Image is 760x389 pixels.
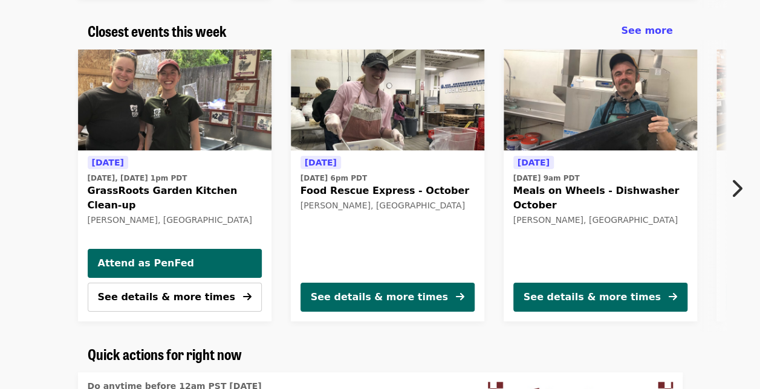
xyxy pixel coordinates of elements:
[300,283,475,312] button: See details & more times
[669,291,677,303] i: arrow-right icon
[513,173,580,184] time: [DATE] 9am PDT
[88,283,262,312] button: See details & more times
[88,173,187,184] time: [DATE], [DATE] 1pm PDT
[300,201,475,211] div: [PERSON_NAME], [GEOGRAPHIC_DATA]
[88,155,262,228] a: See details for "GrassRoots Garden Kitchen Clean-up"
[621,25,672,36] span: See more
[513,283,687,312] button: See details & more times
[504,50,697,151] img: Meals on Wheels - Dishwasher October organized by Food for Lane County
[300,173,367,184] time: [DATE] 6pm PDT
[98,256,252,271] span: Attend as PenFed
[88,20,227,41] span: Closest events this week
[291,50,484,321] a: See details for "Food Rescue Express - October"
[513,184,687,213] span: Meals on Wheels - Dishwasher October
[456,291,464,303] i: arrow-right icon
[513,215,687,225] div: [PERSON_NAME], [GEOGRAPHIC_DATA]
[88,249,262,278] button: Attend as PenFed
[78,50,271,151] a: GrassRoots Garden Kitchen Clean-up
[300,184,475,198] span: Food Rescue Express - October
[88,184,262,213] span: GrassRoots Garden Kitchen Clean-up
[88,22,227,40] a: Closest events this week
[524,290,661,304] div: See details & more times
[720,172,760,205] button: Next item
[504,50,697,321] a: See details for "Meals on Wheels - Dishwasher October"
[730,177,742,200] i: chevron-right icon
[78,50,271,151] img: GrassRoots Garden Kitchen Clean-up organized by Food for Lane County
[621,24,672,38] a: See more
[78,22,683,40] div: Closest events this week
[305,158,337,167] span: [DATE]
[88,343,242,364] span: Quick actions for right now
[243,291,252,303] i: arrow-right icon
[311,290,448,304] div: See details & more times
[88,215,262,225] div: [PERSON_NAME], [GEOGRAPHIC_DATA]
[518,158,550,167] span: [DATE]
[92,158,124,167] span: [DATE]
[291,50,484,151] img: Food Rescue Express - October organized by Food for Lane County
[98,291,235,303] span: See details & more times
